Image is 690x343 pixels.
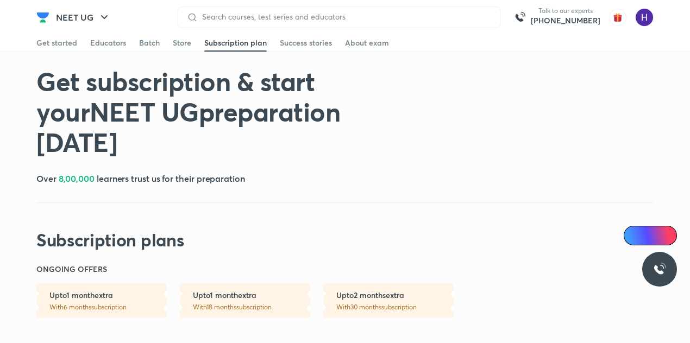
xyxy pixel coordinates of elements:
[345,34,389,52] a: About exam
[59,173,95,184] span: 8,00,000
[36,172,245,185] h5: Over learners trust us for their preparation
[90,37,126,48] div: Educators
[336,303,454,312] p: With 30 months subscription
[624,226,677,245] a: Ai Doubts
[609,9,626,26] img: avatar
[280,37,332,48] div: Success stories
[49,303,167,312] p: With 6 months subscription
[36,11,49,24] img: Company Logo
[139,34,160,52] a: Batch
[280,34,332,52] a: Success stories
[49,7,117,28] button: NEET UG
[193,303,310,312] p: With 18 months subscription
[173,34,191,52] a: Store
[36,283,167,318] a: Upto1 monthextraWith6 monthssubscription
[36,34,77,52] a: Get started
[630,231,639,240] img: Icon
[653,263,666,276] img: ttu
[139,37,160,48] div: Batch
[345,37,389,48] div: About exam
[90,34,126,52] a: Educators
[531,7,600,15] p: Talk to our experts
[204,34,267,52] a: Subscription plan
[180,283,310,318] a: Upto1 monthextraWith18 monthssubscription
[49,290,167,301] h6: Upto 1 month extra
[36,264,107,275] h6: ONGOING OFFERS
[198,12,491,21] input: Search courses, test series and educators
[642,231,670,240] span: Ai Doubts
[509,7,531,28] img: call-us
[173,37,191,48] div: Store
[336,290,454,301] h6: Upto 2 months extra
[204,37,267,48] div: Subscription plan
[36,229,184,251] h2: Subscription plans
[635,8,654,27] img: Hitesh Maheshwari
[36,66,407,157] h1: Get subscription & start your NEET UG preparation [DATE]
[323,283,454,318] a: Upto2 monthsextraWith30 monthssubscription
[193,290,310,301] h6: Upto 1 month extra
[36,37,77,48] div: Get started
[531,15,600,26] a: [PHONE_NUMBER]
